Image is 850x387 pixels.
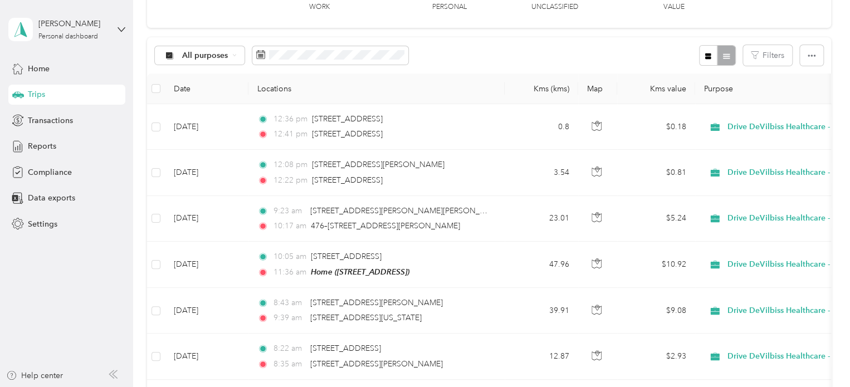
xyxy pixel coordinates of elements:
td: $0.81 [617,150,695,195]
span: All purposes [182,52,228,60]
td: $10.92 [617,242,695,288]
th: Map [578,74,617,104]
td: [DATE] [165,242,248,288]
span: [STREET_ADDRESS] [310,344,381,353]
td: [DATE] [165,288,248,334]
span: Drive DeVilbiss Healthcare - CAN [727,212,849,224]
button: Help center [6,370,63,381]
span: [STREET_ADDRESS] [312,175,383,185]
iframe: Everlance-gr Chat Button Frame [788,325,850,387]
td: 47.96 [505,242,578,288]
span: [STREET_ADDRESS][PERSON_NAME] [310,359,443,369]
span: [STREET_ADDRESS][PERSON_NAME] [310,298,443,307]
span: Drive DeVilbiss Healthcare - CAN [727,258,849,271]
span: [STREET_ADDRESS][PERSON_NAME] [312,160,444,169]
button: Filters [743,45,792,66]
span: [STREET_ADDRESS] [312,114,383,124]
span: 12:36 pm [273,113,307,125]
td: [DATE] [165,196,248,242]
td: 0.8 [505,104,578,150]
span: 9:23 am [273,205,305,217]
td: 23.01 [505,196,578,242]
td: [DATE] [165,150,248,195]
span: 8:35 am [273,358,305,370]
td: 3.54 [505,150,578,195]
span: 8:43 am [273,297,305,309]
span: [STREET_ADDRESS][PERSON_NAME][PERSON_NAME] [310,206,505,215]
span: [STREET_ADDRESS] [312,129,383,139]
span: Trips [28,89,45,100]
span: Settings [28,218,57,230]
span: 10:17 am [273,220,306,232]
th: Kms (kms) [505,74,578,104]
span: Data exports [28,192,75,204]
th: Date [165,74,248,104]
span: Transactions [28,115,73,126]
p: Value [663,2,685,12]
td: $0.18 [617,104,695,150]
span: 12:22 pm [273,174,307,187]
span: 476–[STREET_ADDRESS][PERSON_NAME] [311,221,460,231]
div: [PERSON_NAME] [38,18,108,30]
p: Personal [432,2,467,12]
span: [STREET_ADDRESS] [311,252,382,261]
div: Personal dashboard [38,33,98,40]
span: 11:36 am [273,266,306,278]
span: 8:22 am [273,342,305,355]
span: Drive DeVilbiss Healthcare - CAN [727,166,849,179]
span: Home [28,63,50,75]
th: Kms value [617,74,695,104]
span: Drive DeVilbiss Healthcare - CAN [727,305,849,317]
span: 10:05 am [273,251,306,263]
span: 12:08 pm [273,159,307,171]
span: Home ([STREET_ADDRESS]) [311,267,409,276]
td: 12.87 [505,334,578,379]
td: 39.91 [505,288,578,334]
td: [DATE] [165,334,248,379]
td: $5.24 [617,196,695,242]
p: Work [309,2,330,12]
p: Unclassified [531,2,578,12]
td: $2.93 [617,334,695,379]
span: Reports [28,140,56,152]
th: Locations [248,74,505,104]
td: $9.08 [617,288,695,334]
td: [DATE] [165,104,248,150]
span: 9:39 am [273,312,305,324]
span: Drive DeVilbiss Healthcare - CAN [727,121,849,133]
span: [STREET_ADDRESS][US_STATE] [310,313,422,322]
span: 12:41 pm [273,128,307,140]
span: Drive DeVilbiss Healthcare - CAN [727,350,849,362]
span: Compliance [28,166,72,178]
